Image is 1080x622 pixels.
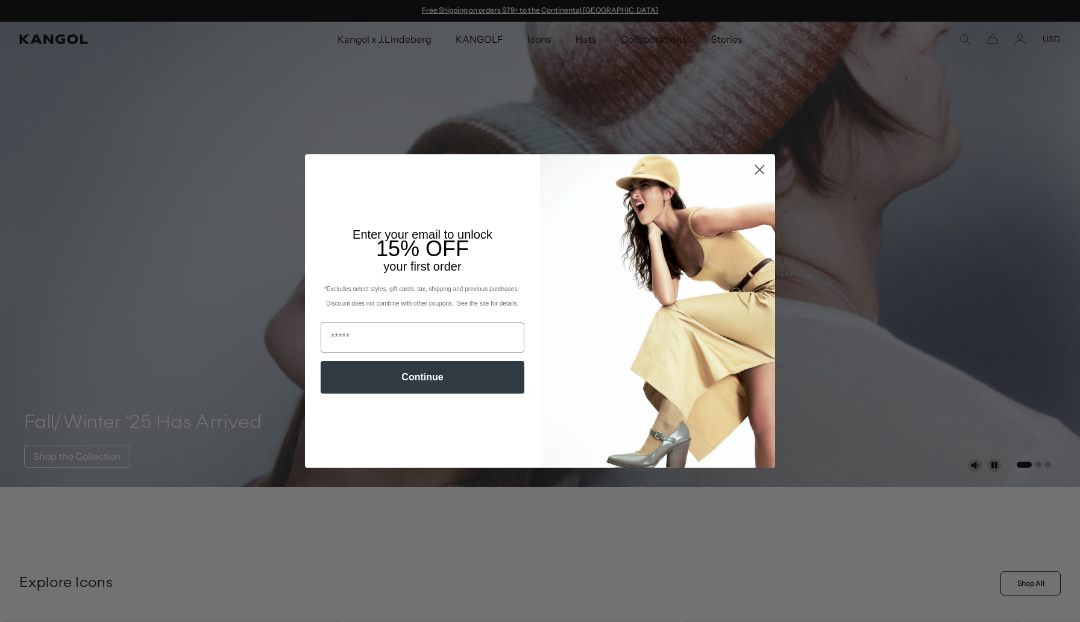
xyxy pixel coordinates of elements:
button: Continue [321,361,524,394]
img: 93be19ad-e773-4382-80b9-c9d740c9197f.jpeg [540,154,775,468]
span: *Excludes select styles, gift cards, tax, shipping and previous purchases. Discount does not comb... [324,286,521,307]
span: Enter your email to unlock [353,228,492,241]
span: 15% OFF [376,236,469,261]
button: Close dialog [749,159,770,180]
input: Email [321,322,524,353]
span: your first order [383,260,461,273]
